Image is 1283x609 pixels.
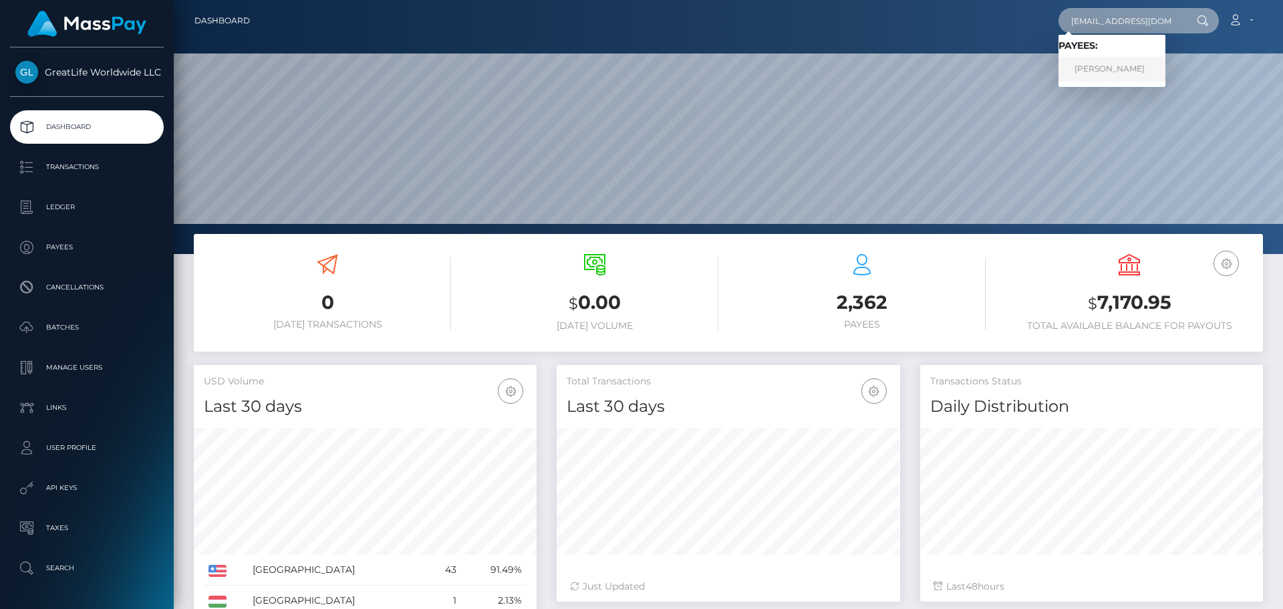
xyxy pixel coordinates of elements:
p: Transactions [15,157,158,177]
div: Last hours [934,580,1250,594]
input: Search... [1058,8,1184,33]
a: Dashboard [10,110,164,144]
a: User Profile [10,431,164,465]
h5: Total Transactions [567,375,889,388]
img: US.png [208,565,227,577]
h6: [DATE] Transactions [204,319,451,330]
p: Taxes [15,518,158,538]
a: Ledger [10,191,164,224]
small: $ [1088,294,1097,313]
a: Batches [10,311,164,344]
h5: USD Volume [204,375,527,388]
td: 43 [428,555,461,586]
h4: Daily Distribution [930,395,1253,418]
p: Search [15,558,158,578]
p: Cancellations [15,277,158,297]
p: API Keys [15,478,158,498]
p: Payees [15,237,158,257]
img: HU.png [208,596,227,608]
p: Manage Users [15,358,158,378]
a: Taxes [10,511,164,545]
h3: 2,362 [738,289,986,316]
a: Cancellations [10,271,164,304]
a: Links [10,391,164,424]
h3: 0 [204,289,451,316]
h3: 0.00 [471,289,718,317]
p: User Profile [15,438,158,458]
h3: 7,170.95 [1006,289,1253,317]
h6: [DATE] Volume [471,320,718,332]
h6: Payees: [1058,40,1165,51]
span: 48 [966,580,978,592]
h6: Total Available Balance for Payouts [1006,320,1253,332]
img: MassPay Logo [27,11,146,37]
a: [PERSON_NAME] [1058,57,1165,82]
p: Dashboard [15,117,158,137]
img: GreatLife Worldwide LLC [15,61,38,84]
small: $ [569,294,578,313]
h4: Last 30 days [204,395,527,418]
a: Transactions [10,150,164,184]
td: 91.49% [461,555,527,586]
p: Batches [15,318,158,338]
h5: Transactions Status [930,375,1253,388]
div: Just Updated [570,580,886,594]
a: Dashboard [194,7,250,35]
a: API Keys [10,471,164,505]
h6: Payees [738,319,986,330]
p: Ledger [15,197,158,217]
a: Payees [10,231,164,264]
a: Manage Users [10,351,164,384]
td: [GEOGRAPHIC_DATA] [248,555,428,586]
p: Links [15,398,158,418]
a: Search [10,552,164,585]
h4: Last 30 days [567,395,889,418]
span: GreatLife Worldwide LLC [10,66,164,78]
